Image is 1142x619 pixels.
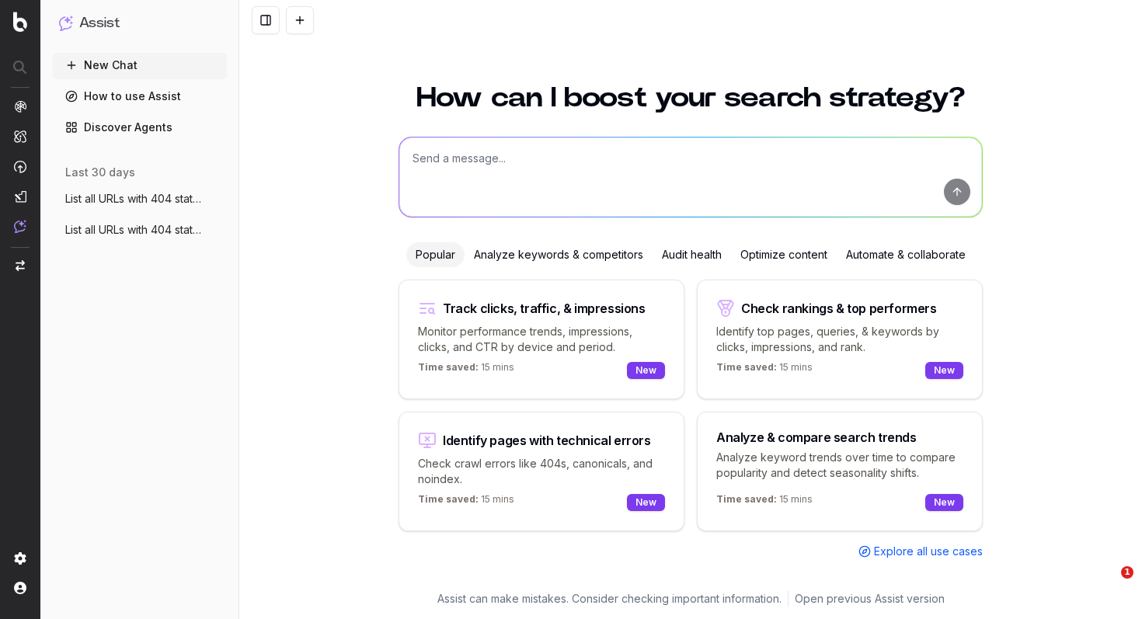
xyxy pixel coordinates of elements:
span: Time saved: [716,361,777,373]
p: 15 mins [418,493,514,512]
p: 15 mins [716,361,813,380]
img: Assist [14,220,26,233]
span: last 30 days [65,165,135,180]
span: Time saved: [716,493,777,505]
div: Track clicks, traffic, & impressions [443,302,646,315]
h1: Assist [79,12,120,34]
img: Studio [14,190,26,203]
button: New Chat [53,53,227,78]
div: Analyze keywords & competitors [465,242,653,267]
div: Popular [406,242,465,267]
a: Explore all use cases [858,544,983,559]
button: List all URLs with 404 status code from [53,217,227,242]
p: Identify top pages, queries, & keywords by clicks, impressions, and rank. [716,324,963,355]
div: Identify pages with technical errors [443,434,651,447]
div: New [627,362,665,379]
span: Time saved: [418,361,479,373]
div: New [925,494,963,511]
a: Open previous Assist version [795,591,945,607]
h1: How can I boost your search strategy? [399,84,983,112]
a: Discover Agents [53,115,227,140]
img: Setting [14,552,26,565]
p: 15 mins [418,361,514,380]
img: Assist [59,16,73,30]
div: Audit health [653,242,731,267]
span: Time saved: [418,493,479,505]
p: Assist can make mistakes. Consider checking important information. [437,591,782,607]
p: Check crawl errors like 404s, canonicals, and noindex. [418,456,665,487]
img: Botify logo [13,12,27,32]
img: Intelligence [14,130,26,143]
a: How to use Assist [53,84,227,109]
img: Activation [14,160,26,173]
p: Monitor performance trends, impressions, clicks, and CTR by device and period. [418,324,665,355]
img: Switch project [16,260,25,271]
p: Analyze keyword trends over time to compare popularity and detect seasonality shifts. [716,450,963,487]
div: Check rankings & top performers [741,302,937,315]
button: Assist [59,12,221,34]
span: List all URLs with 404 status code from [65,222,202,238]
div: New [925,362,963,379]
div: Analyze & compare search trends [716,431,917,443]
img: My account [14,582,26,594]
span: 1 [1121,566,1133,579]
p: 15 mins [716,493,813,512]
button: List all URLs with 404 status code from [53,186,227,211]
div: Optimize content [731,242,837,267]
div: New [627,494,665,511]
div: Automate & collaborate [837,242,975,267]
span: List all URLs with 404 status code from [65,191,202,207]
iframe: Intercom live chat [1089,566,1126,603]
img: Analytics [14,100,26,113]
span: Explore all use cases [874,544,983,559]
